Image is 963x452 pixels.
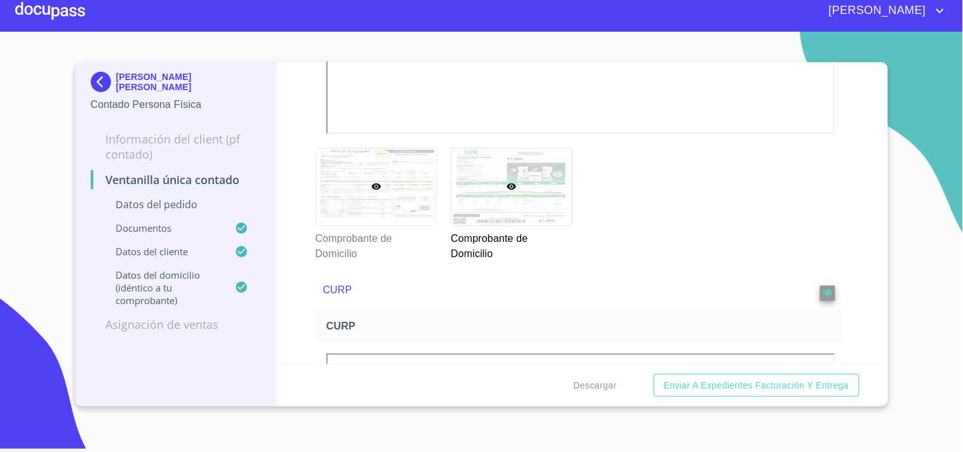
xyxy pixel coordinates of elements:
[574,378,617,394] span: Descargar
[315,226,436,262] p: Comprobante de Domicilio
[91,72,262,97] div: [PERSON_NAME] [PERSON_NAME]
[91,222,236,234] p: Documentos
[451,226,571,262] p: Comprobante de Domicilio
[91,97,262,112] p: Contado Persona Física
[91,317,262,332] p: Asignación de Ventas
[569,374,622,397] button: Descargar
[654,374,860,397] button: Enviar a Expedientes Facturación y Entrega
[91,245,236,258] p: Datos del cliente
[91,72,116,92] img: Docupass spot blue
[326,319,837,333] span: CURP
[820,286,835,301] button: reject
[91,197,262,211] p: Datos del pedido
[664,378,849,394] span: Enviar a Expedientes Facturación y Entrega
[116,72,262,92] p: [PERSON_NAME] [PERSON_NAME]
[91,131,262,162] p: Información del Client (PF contado)
[820,1,933,21] span: [PERSON_NAME]
[91,269,236,307] p: Datos del domicilio (idéntico a tu comprobante)
[820,1,948,21] button: account of current user
[91,172,262,187] p: Ventanilla única contado
[323,282,784,298] p: CURP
